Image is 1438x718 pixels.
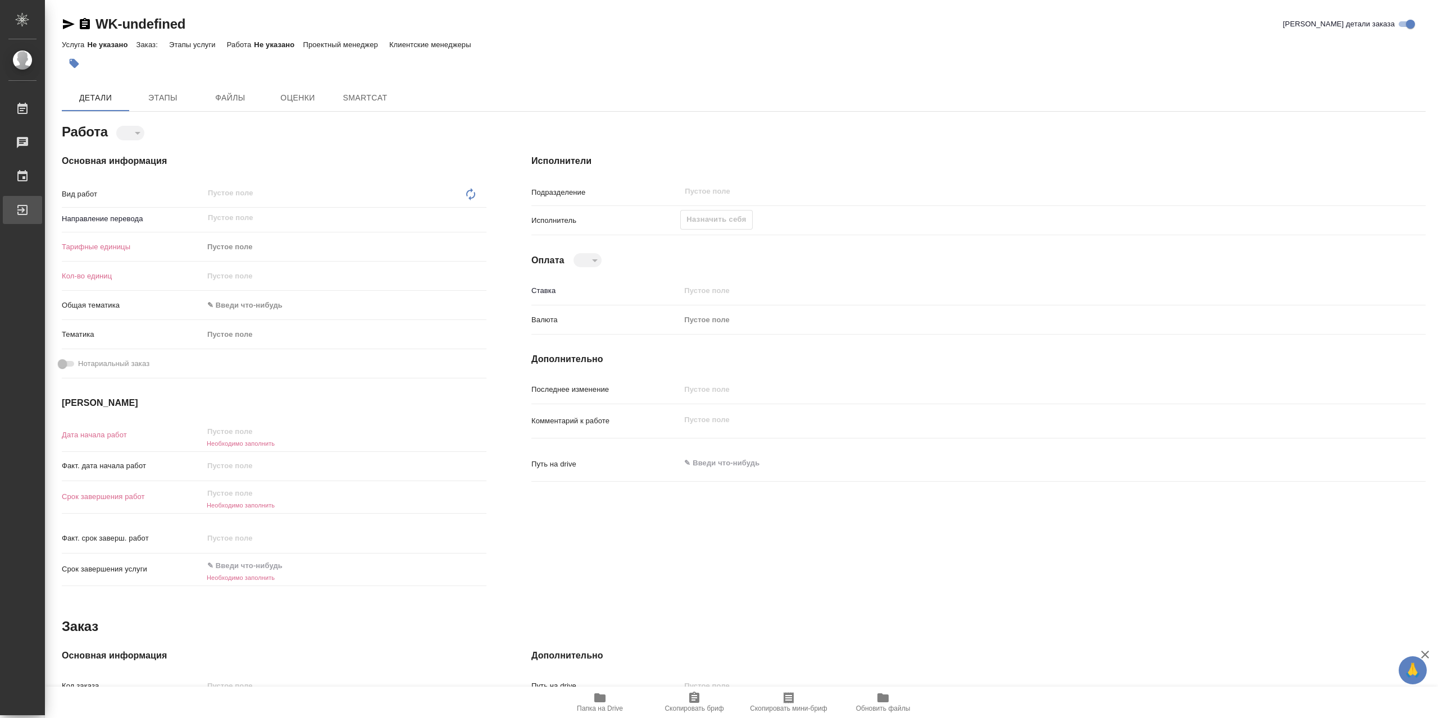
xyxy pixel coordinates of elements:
[531,215,680,226] p: Исполнитель
[62,213,203,225] p: Направление перевода
[1399,656,1427,684] button: 🙏
[62,40,87,49] p: Услуга
[62,241,203,253] p: Тарифные единицы
[531,154,1426,168] h4: Исполнители
[207,300,473,311] div: ✎ Введи что-нибудь
[203,325,486,344] div: Пустое поле
[531,353,1426,366] h4: Дополнительно
[680,381,1351,397] input: Пустое поле
[531,415,680,427] p: Комментарий к работе
[531,649,1426,662] h4: Дополнительно
[62,300,203,311] p: Общая тематика
[665,705,723,712] span: Скопировать бриф
[271,91,325,105] span: Оценки
[553,687,647,718] button: Папка на Drive
[95,16,185,31] a: WK-undefined
[62,491,203,502] p: Срок завершения работ
[203,237,486,257] div: Пустое поле
[531,187,680,198] p: Подразделение
[1283,19,1395,30] span: [PERSON_NAME] детали заказа
[62,17,75,31] button: Скопировать ссылку для ЯМессенджера
[531,254,565,267] h4: Оплата
[684,185,1325,198] input: Пустое поле
[680,678,1351,694] input: Пустое поле
[856,705,911,712] span: Обновить файлы
[203,678,486,694] input: Пустое поле
[227,40,254,49] p: Работа
[531,384,680,395] p: Последнее изменение
[169,40,219,49] p: Этапы услуги
[203,486,302,502] input: Пустое поле
[62,680,203,692] p: Код заказа
[680,282,1351,299] input: Пустое поле
[203,574,486,581] h6: Необходимо заполнить
[136,40,160,49] p: Заказ:
[303,40,380,49] p: Проектный менеджер
[62,121,108,141] h2: Работа
[62,460,203,472] p: Факт. дата начала работ
[62,649,486,662] h4: Основная информация
[338,91,392,105] span: SmartCat
[203,502,486,509] h6: Необходимо заполнить
[62,396,486,410] h4: [PERSON_NAME]
[203,91,257,105] span: Файлы
[647,687,741,718] button: Скопировать бриф
[207,241,473,253] div: Пустое поле
[62,329,203,340] p: Тематика
[203,296,486,315] div: ✎ Введи что-нибудь
[62,564,203,575] p: Срок завершения услуги
[574,253,602,267] div: ​
[684,314,1337,326] div: Пустое поле
[207,329,473,340] div: Пустое поле
[62,271,203,282] p: Кол-во единиц
[62,51,87,76] button: Добавить тэг
[531,680,680,692] p: Путь на drive
[203,558,302,574] input: ✎ Введи что-нибудь
[389,40,474,49] p: Клиентские менеджеры
[78,358,149,369] span: Нотариальный заказ
[62,533,203,544] p: Факт. срок заверш. работ
[750,705,827,712] span: Скопировать мини-бриф
[741,687,836,718] button: Скопировать мини-бриф
[78,17,92,31] button: Скопировать ссылку
[203,458,302,474] input: Пустое поле
[531,314,680,326] p: Валюта
[203,423,302,440] input: Пустое поле
[207,211,460,225] input: Пустое поле
[680,310,1351,330] div: Пустое поле
[254,40,303,49] p: Не указано
[836,687,930,718] button: Обновить файлы
[577,705,623,712] span: Папка на Drive
[203,268,486,284] input: Пустое поле
[203,440,486,447] h6: Необходимо заполнить
[531,285,680,296] p: Ставка
[116,126,144,140] div: ​
[62,429,203,441] p: Дата начала работ
[62,618,98,635] h2: Заказ
[69,91,122,105] span: Детали
[62,189,203,200] p: Вид работ
[62,154,486,168] h4: Основная информация
[136,91,190,105] span: Этапы
[87,40,136,49] p: Не указано
[203,530,302,546] input: Пустое поле
[531,459,680,470] p: Путь на drive
[1403,658,1422,682] span: 🙏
